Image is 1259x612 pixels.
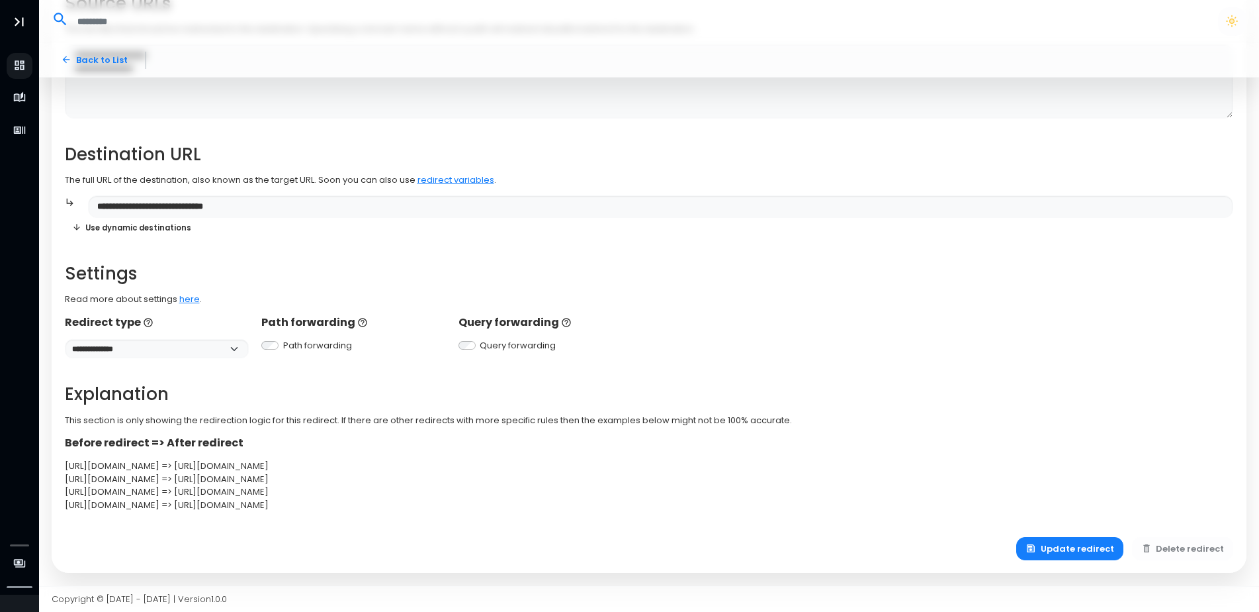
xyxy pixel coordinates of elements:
[65,315,249,331] p: Redirect type
[458,315,642,331] p: Query forwarding
[52,48,137,72] a: Back to List
[261,315,445,331] p: Path forwarding
[1016,537,1123,560] button: Update redirect
[417,174,494,186] a: redirect variables
[179,293,200,305] a: here
[52,593,227,605] span: Copyright © [DATE] - [DATE] | Version 1.0.0
[65,144,1234,165] h2: Destination URL
[65,499,1234,512] div: [URL][DOMAIN_NAME] => [URL][DOMAIN_NAME]
[283,339,352,352] label: Path forwarding
[480,339,556,352] label: Query forwarding
[65,414,1234,427] p: This section is only showing the redirection logic for this redirect. If there are other redirect...
[65,218,199,237] button: Use dynamic destinations
[65,485,1234,499] div: [URL][DOMAIN_NAME] => [URL][DOMAIN_NAME]
[7,9,32,34] button: Toggle Aside
[65,460,1234,473] div: [URL][DOMAIN_NAME] => [URL][DOMAIN_NAME]
[1132,537,1234,560] button: Delete redirect
[65,293,1234,306] p: Read more about settings .
[65,473,1234,486] div: [URL][DOMAIN_NAME] => [URL][DOMAIN_NAME]
[65,174,1234,187] p: The full URL of the destination, also known as the target URL. Soon you can also use .
[65,384,1234,405] h2: Explanation
[65,264,1234,284] h2: Settings
[65,435,1234,451] p: Before redirect => After redirect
